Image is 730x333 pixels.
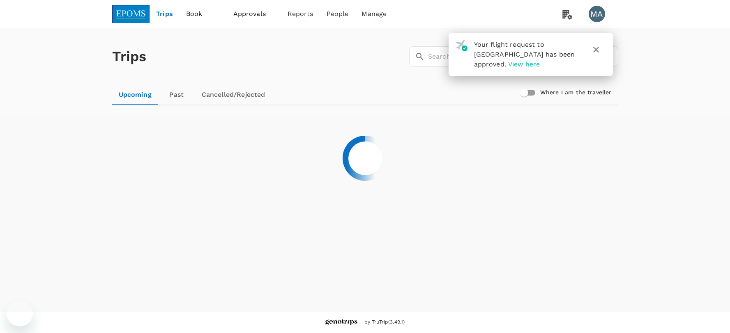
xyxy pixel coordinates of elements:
[112,28,147,85] h1: Trips
[589,6,605,22] div: MA
[456,40,467,51] img: flight-approved
[508,60,540,68] span: View here
[7,300,33,326] iframe: Button to launch messaging window
[112,85,158,105] a: Upcoming
[362,9,387,19] span: Manage
[195,85,272,105] a: Cancelled/Rejected
[474,41,575,68] span: Your flight request to [GEOGRAPHIC_DATA] has been approved.
[112,5,150,23] img: EPOMS SDN BHD
[428,46,618,67] input: Search by travellers, trips, or destination, label, team
[186,9,203,19] span: Book
[288,9,313,19] span: Reports
[327,9,349,19] span: People
[158,85,195,105] a: Past
[156,9,173,19] span: Trips
[325,319,357,326] img: Genotrips - EPOMS
[233,9,274,19] span: Approvals
[540,88,612,97] h6: Where I am the traveller
[364,318,405,326] span: by TruTrip ( 3.49.1 )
